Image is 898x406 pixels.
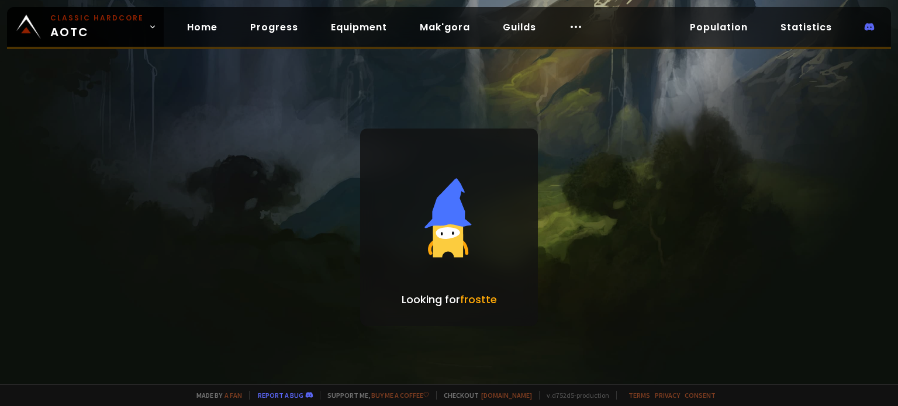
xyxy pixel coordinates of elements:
span: Support me, [320,391,429,400]
a: Terms [628,391,650,400]
a: Guilds [493,15,545,39]
a: Buy me a coffee [371,391,429,400]
p: Looking for [402,292,497,307]
a: Mak'gora [410,15,479,39]
span: v. d752d5 - production [539,391,609,400]
a: [DOMAIN_NAME] [481,391,532,400]
a: Privacy [655,391,680,400]
a: a fan [224,391,242,400]
a: Equipment [322,15,396,39]
a: Classic HardcoreAOTC [7,7,164,47]
a: Report a bug [258,391,303,400]
a: Progress [241,15,308,39]
a: Consent [685,391,716,400]
span: Made by [189,391,242,400]
span: frostte [460,292,497,307]
small: Classic Hardcore [50,13,144,23]
a: Home [178,15,227,39]
a: Population [681,15,757,39]
span: AOTC [50,13,144,41]
a: Statistics [771,15,841,39]
span: Checkout [436,391,532,400]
